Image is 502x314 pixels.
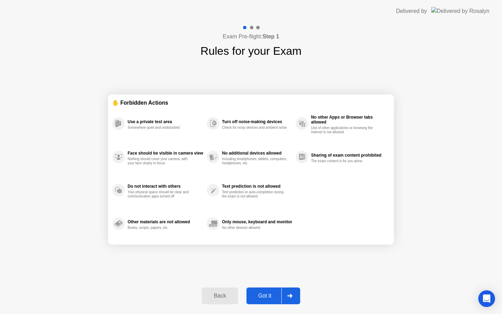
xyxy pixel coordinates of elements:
[311,126,377,134] div: Use of other applications or browsing the internet is not allowed
[222,157,288,165] div: Including smartphones, tablets, computers, headphones, etc.
[200,43,302,59] h1: Rules for your Exam
[128,119,203,124] div: Use a private test area
[128,226,193,230] div: Books, scripts, papers, etc
[112,99,390,107] div: ✋ Forbidden Actions
[222,184,292,189] div: Text prediction is not allowed
[222,219,292,224] div: Only mouse, keyboard and monitor
[431,7,489,15] img: Delivered by Rosalyn
[128,219,203,224] div: Other materials are not allowed
[223,32,279,41] h4: Exam Pre-flight:
[202,287,238,304] button: Back
[204,293,236,299] div: Back
[311,115,386,125] div: No other Apps or Browser tabs allowed
[128,190,193,199] div: Your physical space should be clear and communication apps turned off
[311,153,386,158] div: Sharing of exam content prohibited
[128,151,203,156] div: Face should be visible in camera view
[128,157,193,165] div: Nothing should cover your camera, with your face clearly in focus
[222,126,288,130] div: Check for noisy devices and ambient noise
[128,126,193,130] div: Somewhere quiet and undisturbed
[222,226,288,230] div: No other devices allowed
[222,119,292,124] div: Turn off noise-making devices
[396,7,427,15] div: Delivered by
[249,293,281,299] div: Got it
[128,184,203,189] div: Do not interact with others
[478,290,495,307] div: Open Intercom Messenger
[311,159,377,163] div: The exam content is for you alone
[263,33,279,39] b: Step 1
[222,190,288,199] div: Text prediction or auto-completion during the exam is not allowed
[222,151,292,156] div: No additional devices allowed
[246,287,300,304] button: Got it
